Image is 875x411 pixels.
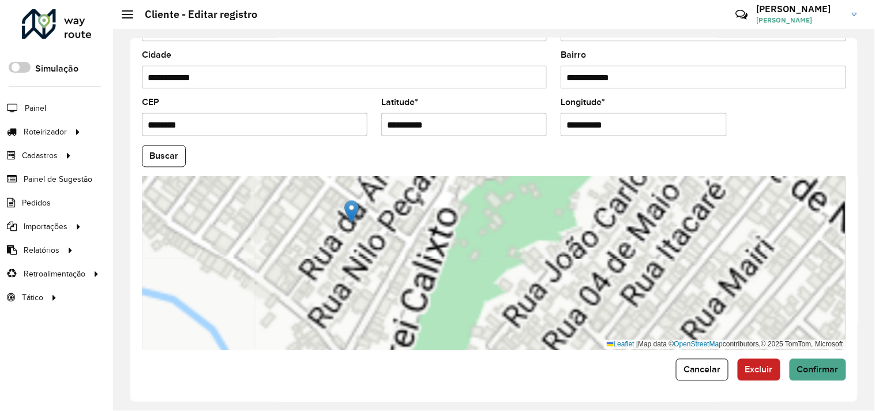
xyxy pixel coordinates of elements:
span: Cadastros [22,150,58,162]
h3: [PERSON_NAME] [757,3,843,14]
span: Painel de Sugestão [24,173,92,185]
a: OpenStreetMap [674,341,723,349]
span: Importações [24,221,67,233]
span: Painel [25,102,46,114]
div: Map data © contributors,© 2025 TomTom, Microsoft [604,340,846,350]
span: Roteirizador [24,126,67,138]
label: Bairro [561,48,586,62]
button: Confirmar [790,359,846,381]
span: Excluir [745,365,773,375]
span: Pedidos [22,197,51,209]
span: Relatórios [24,244,59,256]
label: Simulação [35,62,78,76]
button: Buscar [142,145,186,167]
img: Marker [344,200,359,224]
span: Cancelar [684,365,721,375]
span: Tático [22,292,43,304]
button: Excluir [738,359,780,381]
h2: Cliente - Editar registro [133,8,257,21]
label: Longitude [561,95,605,109]
span: Confirmar [797,365,839,375]
span: | [636,341,638,349]
span: [PERSON_NAME] [757,15,843,25]
a: Contato Rápido [729,2,754,27]
button: Cancelar [676,359,728,381]
label: Cidade [142,48,171,62]
label: Latitude [381,95,418,109]
a: Leaflet [607,341,634,349]
label: CEP [142,95,159,109]
span: Retroalimentação [24,268,85,280]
